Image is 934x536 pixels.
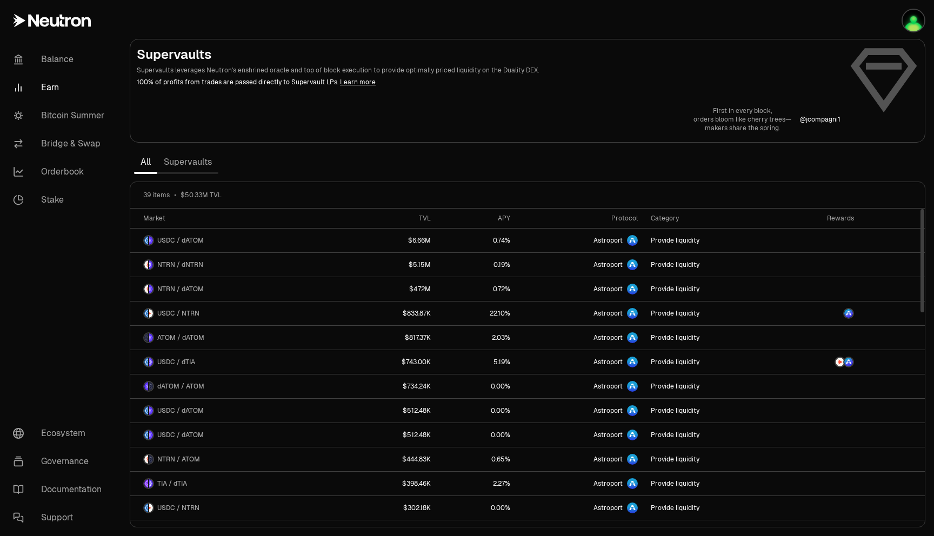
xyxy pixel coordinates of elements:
[4,45,117,73] a: Balance
[593,455,623,464] span: Astroport
[651,214,769,223] div: Category
[517,447,644,471] a: Astroport
[157,406,204,415] span: USDC / dATOM
[130,496,346,520] a: USDC LogoNTRN LogoUSDC / NTRN
[437,399,517,423] a: 0.00%
[340,78,376,86] a: Learn more
[644,253,776,277] a: Provide liquidity
[130,326,346,350] a: ATOM LogodATOM LogoATOM / dATOM
[517,229,644,252] a: Astroport
[144,455,148,464] img: NTRN Logo
[143,214,340,223] div: Market
[144,431,148,439] img: USDC Logo
[149,333,153,342] img: dATOM Logo
[149,309,153,318] img: NTRN Logo
[134,151,157,173] a: All
[593,236,623,245] span: Astroport
[437,229,517,252] a: 0.74%
[517,399,644,423] a: Astroport
[437,253,517,277] a: 0.19%
[644,301,776,325] a: Provide liquidity
[593,431,623,439] span: Astroport
[144,382,148,391] img: dATOM Logo
[346,301,437,325] a: $833.87K
[157,358,195,366] span: USDC / dTIA
[437,447,517,471] a: 0.65%
[4,419,117,447] a: Ecosystem
[130,399,346,423] a: USDC LogodATOM LogoUSDC / dATOM
[523,214,638,223] div: Protocol
[593,504,623,512] span: Astroport
[157,309,199,318] span: USDC / NTRN
[149,406,153,415] img: dATOM Logo
[346,374,437,398] a: $734.24K
[517,423,644,447] a: Astroport
[593,285,623,293] span: Astroport
[149,260,153,269] img: dNTRN Logo
[644,326,776,350] a: Provide liquidity
[517,326,644,350] a: Astroport
[517,374,644,398] a: Astroport
[157,260,203,269] span: NTRN / dNTRN
[130,229,346,252] a: USDC LogodATOM LogoUSDC / dATOM
[149,504,153,512] img: NTRN Logo
[130,350,346,374] a: USDC LogodTIA LogoUSDC / dTIA
[157,504,199,512] span: USDC / NTRN
[149,382,153,391] img: ATOM Logo
[346,496,437,520] a: $302.18K
[130,472,346,495] a: TIA LogodTIA LogoTIA / dTIA
[346,423,437,447] a: $512.48K
[144,333,148,342] img: ATOM Logo
[437,301,517,325] a: 22.10%
[181,191,222,199] span: $50.33M TVL
[346,326,437,350] a: $817.37K
[437,423,517,447] a: 0.00%
[593,479,623,488] span: Astroport
[800,115,840,124] p: @ jcompagni1
[593,382,623,391] span: Astroport
[346,253,437,277] a: $5.15M
[437,496,517,520] a: 0.00%
[346,277,437,301] a: $4.72M
[844,309,853,318] img: ASTRO Logo
[644,277,776,301] a: Provide liquidity
[517,350,644,374] a: Astroport
[149,431,153,439] img: dATOM Logo
[130,447,346,471] a: NTRN LogoATOM LogoNTRN / ATOM
[517,277,644,301] a: Astroport
[437,472,517,495] a: 2.27%
[144,479,148,488] img: TIA Logo
[693,106,791,132] a: First in every block,orders bloom like cherry trees—makers share the spring.
[144,358,148,366] img: USDC Logo
[4,447,117,475] a: Governance
[130,253,346,277] a: NTRN LogodNTRN LogoNTRN / dNTRN
[437,350,517,374] a: 5.19%
[644,399,776,423] a: Provide liquidity
[644,350,776,374] a: Provide liquidity
[593,406,623,415] span: Astroport
[346,399,437,423] a: $512.48K
[4,102,117,130] a: Bitcoin Summer
[157,285,204,293] span: NTRN / dATOM
[644,496,776,520] a: Provide liquidity
[149,236,153,245] img: dATOM Logo
[157,236,204,245] span: USDC / dATOM
[130,277,346,301] a: NTRN LogodATOM LogoNTRN / dATOM
[137,65,840,75] p: Supervaults leverages Neutron's enshrined oracle and top of block execution to provide optimally ...
[693,115,791,124] p: orders bloom like cherry trees—
[346,472,437,495] a: $398.46K
[437,374,517,398] a: 0.00%
[149,455,153,464] img: ATOM Logo
[593,358,623,366] span: Astroport
[593,333,623,342] span: Astroport
[775,301,860,325] a: ASTRO Logo
[693,124,791,132] p: makers share the spring.
[143,191,170,199] span: 39 items
[144,236,148,245] img: USDC Logo
[130,374,346,398] a: dATOM LogoATOM LogodATOM / ATOM
[149,285,153,293] img: dATOM Logo
[144,504,148,512] img: USDC Logo
[517,253,644,277] a: Astroport
[353,214,431,223] div: TVL
[4,73,117,102] a: Earn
